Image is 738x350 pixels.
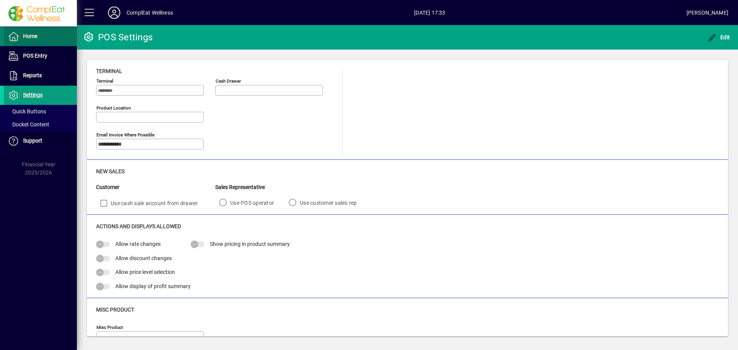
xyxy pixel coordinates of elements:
span: Allow display of profit summary [115,283,191,289]
mat-label: Terminal [96,78,113,84]
a: Home [4,27,77,46]
span: Quick Buttons [8,108,46,114]
span: Support [23,138,42,144]
a: Docket Content [4,118,77,131]
a: Quick Buttons [4,105,77,118]
span: Allow price level selection [115,269,175,275]
div: Sales Representative [215,183,368,191]
a: Support [4,131,77,151]
span: Docket Content [8,121,49,128]
a: Reports [4,66,77,85]
mat-label: Email Invoice where possible [96,132,155,138]
span: Terminal [96,68,122,74]
span: Allow rate changes [115,241,161,247]
div: ComplEat Wellness [126,7,173,19]
span: Actions and Displays Allowed [96,223,181,229]
div: [PERSON_NAME] [686,7,728,19]
button: Profile [102,6,126,20]
mat-label: Cash Drawer [216,78,241,84]
a: POS Entry [4,46,77,66]
span: Home [23,33,37,39]
button: Edit [705,30,732,44]
span: Reports [23,72,42,78]
span: Edit [707,34,730,40]
mat-label: Product location [96,105,131,111]
span: New Sales [96,168,125,174]
div: Customer [96,183,215,191]
div: POS Settings [83,31,153,43]
span: Allow discount changes [115,255,172,261]
mat-label: Misc Product [96,325,123,330]
span: [DATE] 17:33 [173,7,686,19]
span: Misc Product [96,307,134,313]
span: Show pricing in product summary [210,241,290,247]
span: Settings [23,92,43,98]
span: POS Entry [23,53,47,59]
